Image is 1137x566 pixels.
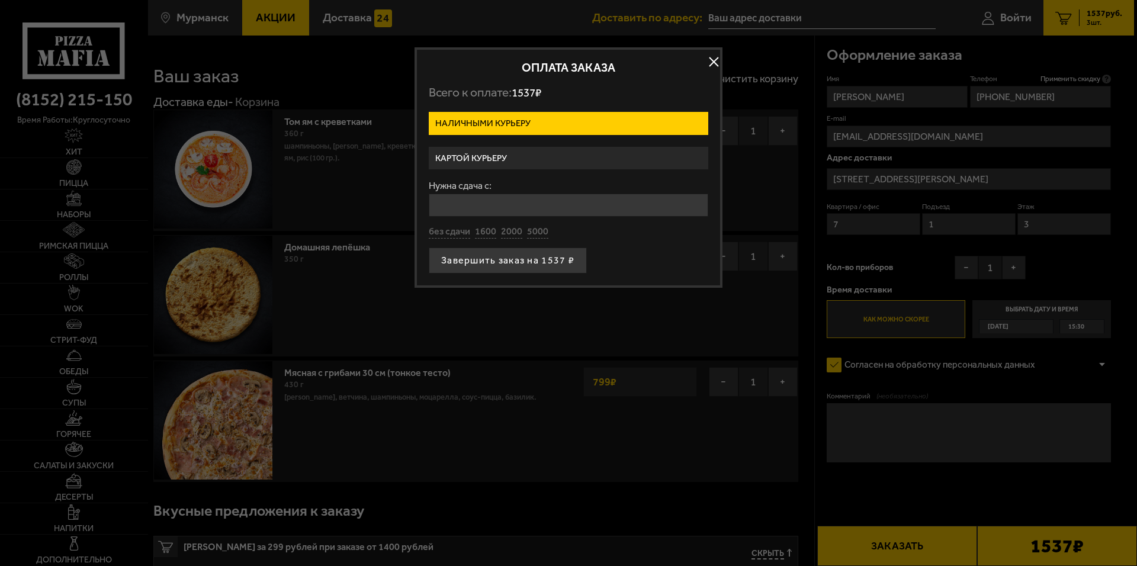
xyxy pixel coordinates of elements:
[501,226,522,239] button: 2000
[429,247,587,274] button: Завершить заказ на 1537 ₽
[429,85,708,100] p: Всего к оплате:
[429,147,708,170] label: Картой курьеру
[429,62,708,73] h2: Оплата заказа
[512,86,541,99] span: 1537 ₽
[429,226,470,239] button: без сдачи
[527,226,548,239] button: 5000
[475,226,496,239] button: 1600
[429,181,708,191] label: Нужна сдача с:
[429,112,708,135] label: Наличными курьеру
